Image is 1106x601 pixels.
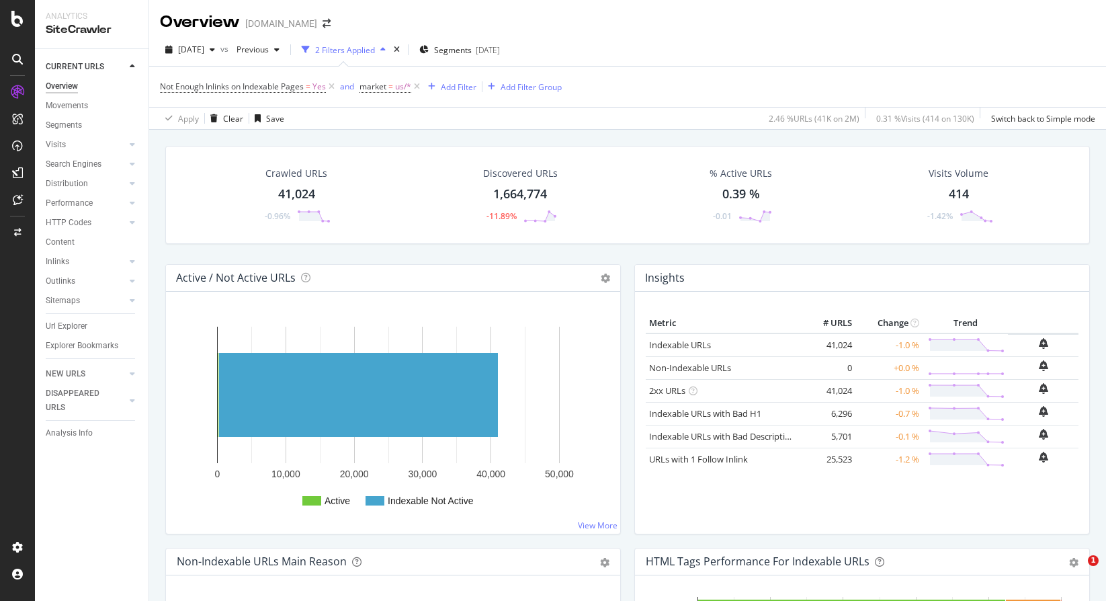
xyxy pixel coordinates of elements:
[46,138,126,152] a: Visits
[876,113,974,124] div: 0.31 % Visits ( 414 on 130K )
[649,339,711,351] a: Indexable URLs
[855,425,923,448] td: -0.1 %
[441,81,476,93] div: Add Filter
[855,356,923,379] td: +0.0 %
[46,99,139,113] a: Movements
[501,81,562,93] div: Add Filter Group
[802,448,855,471] td: 25,523
[929,167,988,180] div: Visits Volume
[46,157,101,171] div: Search Engines
[923,313,1008,333] th: Trend
[649,407,761,419] a: Indexable URLs with Bad H1
[160,81,304,92] span: Not Enough Inlinks on Indexable Pages
[220,43,231,54] span: vs
[46,118,139,132] a: Segments
[215,469,220,479] text: 0
[46,79,139,93] a: Overview
[722,186,760,203] div: 0.39 %
[340,81,354,92] div: and
[414,39,505,61] button: Segments[DATE]
[482,79,562,95] button: Add Filter Group
[46,339,118,353] div: Explorer Bookmarks
[649,453,748,465] a: URLs with 1 Follow Inlink
[649,385,685,397] a: 2xx URLs
[1039,429,1048,440] div: bell-plus
[271,469,300,479] text: 10,000
[1039,452,1048,463] div: bell-plus
[46,319,139,333] a: Url Explorer
[1039,360,1048,371] div: bell-plus
[323,19,331,28] div: arrow-right-arrow-left
[46,387,114,415] div: DISAPPEARED URLS
[46,196,126,210] a: Performance
[46,11,138,22] div: Analytics
[46,319,87,333] div: Url Explorer
[1039,338,1048,349] div: bell-plus
[391,43,402,56] div: times
[46,177,88,191] div: Distribution
[646,313,802,333] th: Metric
[306,81,310,92] span: =
[46,196,93,210] div: Performance
[340,80,354,93] button: and
[245,17,317,30] div: [DOMAIN_NAME]
[296,39,391,61] button: 2 Filters Applied
[160,108,199,129] button: Apply
[802,402,855,425] td: 6,296
[231,44,269,55] span: Previous
[855,448,923,471] td: -1.2 %
[1039,406,1048,417] div: bell-plus
[855,402,923,425] td: -0.7 %
[493,186,547,203] div: 1,664,774
[645,269,685,287] h4: Insights
[46,235,75,249] div: Content
[266,113,284,124] div: Save
[46,60,104,74] div: CURRENT URLS
[340,469,369,479] text: 20,000
[160,39,220,61] button: [DATE]
[802,333,855,357] td: 41,024
[388,495,474,506] text: Indexable Not Active
[46,255,126,269] a: Inlinks
[178,113,199,124] div: Apply
[483,167,558,180] div: Discovered URLs
[46,339,139,353] a: Explorer Bookmarks
[408,469,437,479] text: 30,000
[223,113,243,124] div: Clear
[178,44,204,55] span: 2025 Sep. 18th
[46,294,80,308] div: Sitemaps
[278,186,315,203] div: 41,024
[600,558,609,567] div: gear
[949,186,969,203] div: 414
[802,313,855,333] th: # URLS
[46,426,139,440] a: Analysis Info
[802,425,855,448] td: 5,701
[46,177,126,191] a: Distribution
[46,118,82,132] div: Segments
[46,235,139,249] a: Content
[927,210,953,222] div: -1.42%
[176,269,296,287] h4: Active / Not Active URLs
[160,11,240,34] div: Overview
[265,210,290,222] div: -0.96%
[205,108,243,129] button: Clear
[46,426,93,440] div: Analysis Info
[46,274,126,288] a: Outlinks
[649,362,731,374] a: Non-Indexable URLs
[545,469,574,479] text: 50,000
[46,367,126,381] a: NEW URLS
[1039,383,1048,394] div: bell-plus
[423,79,476,95] button: Add Filter
[265,167,327,180] div: Crawled URLs
[476,44,500,56] div: [DATE]
[46,367,85,381] div: NEW URLS
[46,294,126,308] a: Sitemaps
[649,430,796,442] a: Indexable URLs with Bad Description
[46,157,126,171] a: Search Engines
[46,22,138,38] div: SiteCrawler
[46,60,126,74] a: CURRENT URLS
[46,79,78,93] div: Overview
[991,113,1095,124] div: Switch back to Simple mode
[486,210,517,222] div: -11.89%
[855,379,923,402] td: -1.0 %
